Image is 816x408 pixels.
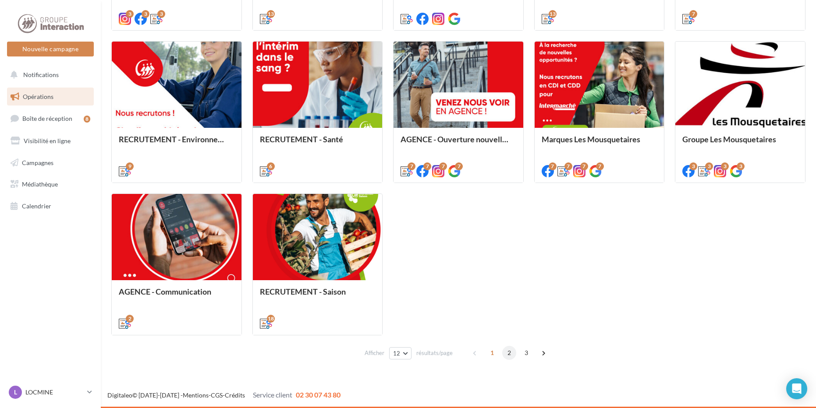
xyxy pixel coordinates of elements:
a: Calendrier [5,197,96,215]
span: 2 [502,346,516,360]
a: L LOCMINE [7,384,94,401]
div: AGENCE - Ouverture nouvelle agence [401,135,516,152]
span: Campagnes [22,158,53,166]
div: 7 [689,10,697,18]
span: L [14,388,17,397]
span: 12 [393,350,401,357]
div: 7 [580,162,588,170]
div: AGENCE - Communication [119,287,234,305]
div: Open Intercom Messenger [786,378,807,399]
div: 2 [126,315,134,323]
span: Afficher [365,349,384,357]
div: 7 [408,162,415,170]
div: 3 [689,162,697,170]
div: 13 [267,10,275,18]
div: 9 [126,162,134,170]
div: RECRUTEMENT - Santé [260,135,376,152]
div: 3 [142,10,149,18]
span: 3 [519,346,533,360]
a: Visibilité en ligne [5,132,96,150]
div: 3 [126,10,134,18]
div: 18 [267,315,275,323]
span: Service client [253,390,292,399]
button: Nouvelle campagne [7,42,94,56]
a: Crédits [225,391,245,399]
a: Mentions [183,391,209,399]
span: Boîte de réception [22,115,72,122]
div: 7 [423,162,431,170]
div: 7 [596,162,604,170]
div: Marques Les Mousquetaires [542,135,657,152]
div: 3 [721,162,729,170]
span: résultats/page [416,349,453,357]
div: 3 [737,162,745,170]
span: 1 [485,346,499,360]
span: 02 30 07 43 80 [296,390,341,399]
span: Calendrier [22,202,51,210]
span: Visibilité en ligne [24,137,71,144]
span: Opérations [23,93,53,100]
button: Notifications [5,66,92,84]
button: 12 [389,347,412,359]
span: Notifications [23,71,59,78]
div: 8 [84,116,90,123]
div: 3 [157,10,165,18]
span: Médiathèque [22,180,58,188]
div: Groupe Les Mousquetaires [682,135,798,152]
a: Médiathèque [5,175,96,193]
div: RECRUTEMENT - Saison [260,287,376,305]
div: 7 [549,162,557,170]
div: 6 [267,162,275,170]
a: Opérations [5,88,96,106]
a: CGS [211,391,223,399]
div: 7 [564,162,572,170]
span: © [DATE]-[DATE] - - - [107,391,341,399]
a: Boîte de réception8 [5,109,96,128]
p: LOCMINE [25,388,84,397]
div: 3 [705,162,713,170]
a: Digitaleo [107,391,132,399]
div: 7 [455,162,463,170]
div: 7 [439,162,447,170]
div: RECRUTEMENT - Environnement [119,135,234,152]
div: 13 [549,10,557,18]
a: Campagnes [5,154,96,172]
